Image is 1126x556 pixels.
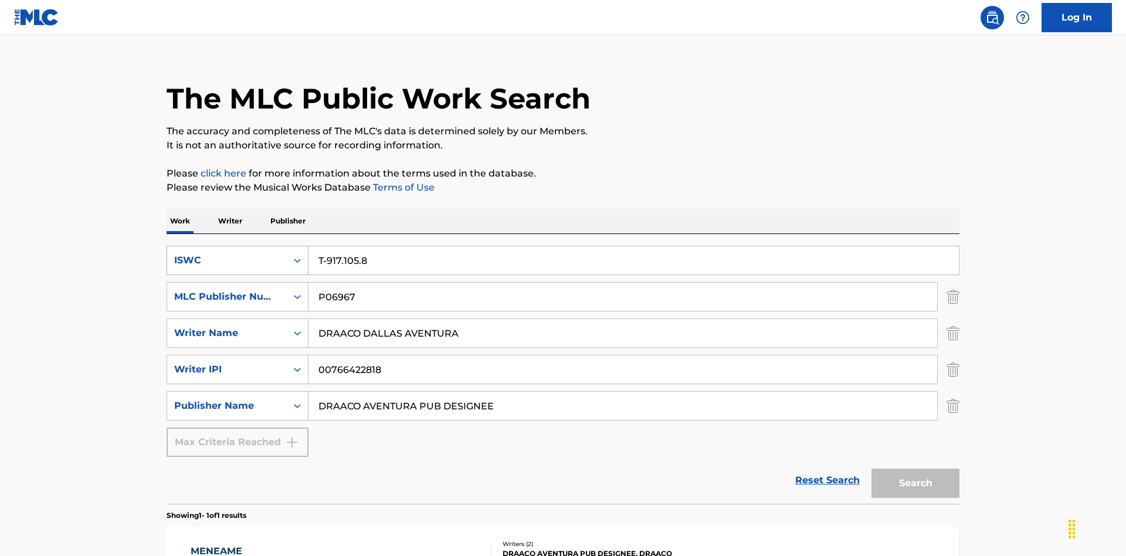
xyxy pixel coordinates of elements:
img: Delete Criterion [947,355,959,384]
img: help [1016,11,1030,25]
form: Search Form [167,246,959,504]
p: The accuracy and completeness of The MLC's data is determined solely by our Members. [167,124,959,138]
div: MLC Publisher Number [174,290,280,304]
img: search [985,11,999,25]
iframe: Chat Widget [1067,500,1126,556]
div: Writer Name [174,326,280,340]
div: Writer IPI [174,362,280,377]
a: click here [201,168,246,179]
a: Log In [1042,3,1112,32]
p: Writer [215,209,246,233]
p: It is not an authoritative source for recording information. [167,138,959,152]
div: Writers ( 2 ) [503,540,680,548]
h1: The MLC Public Work Search [167,81,591,116]
p: Please for more information about the terms used in the database. [167,167,959,181]
img: Delete Criterion [947,282,959,311]
p: Work [167,209,194,233]
div: Help [1011,6,1035,29]
a: Public Search [981,6,1004,29]
img: Delete Criterion [947,391,959,421]
div: Publisher Name [174,399,280,413]
a: Reset Search [789,467,866,493]
div: Drag [1063,511,1081,547]
p: Publisher [267,209,309,233]
p: Showing 1 - 1 of 1 results [167,510,246,521]
p: Please review the Musical Works Database [167,181,959,195]
a: Terms of Use [371,182,435,193]
img: Delete Criterion [947,318,959,348]
img: MLC Logo [14,9,59,26]
div: ISWC [174,253,280,267]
